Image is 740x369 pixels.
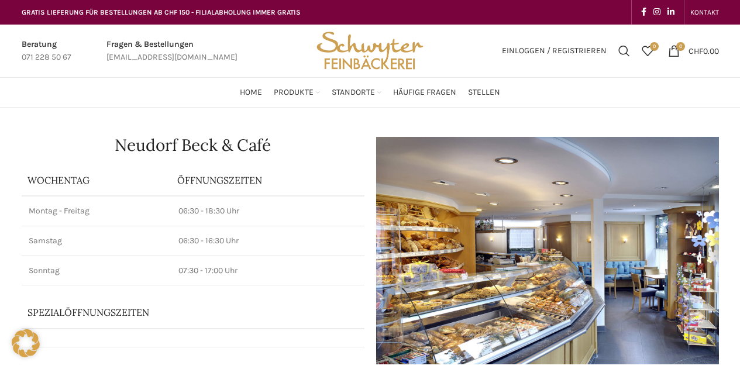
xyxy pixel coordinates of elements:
[496,39,612,63] a: Einloggen / Registrieren
[274,87,314,98] span: Produkte
[468,81,500,104] a: Stellen
[22,38,71,64] a: Infobox link
[393,81,456,104] a: Häufige Fragen
[22,137,364,153] h1: Neudorf Beck & Café
[29,235,164,247] p: Samstag
[240,81,262,104] a: Home
[312,25,427,77] img: Bäckerei Schwyter
[106,38,238,64] a: Infobox link
[16,81,725,104] div: Main navigation
[240,87,262,98] span: Home
[274,81,320,104] a: Produkte
[178,265,357,277] p: 07:30 - 17:00 Uhr
[662,39,725,63] a: 0 CHF0.00
[29,265,164,277] p: Sonntag
[664,4,678,20] a: Linkedin social link
[178,235,357,247] p: 06:30 - 16:30 Uhr
[690,1,719,24] a: KONTAKT
[502,47,607,55] span: Einloggen / Registrieren
[676,42,685,51] span: 0
[332,81,381,104] a: Standorte
[636,39,659,63] div: Meine Wunschliste
[650,4,664,20] a: Instagram social link
[684,1,725,24] div: Secondary navigation
[689,46,719,56] bdi: 0.00
[468,87,500,98] span: Stellen
[312,45,427,55] a: Site logo
[689,46,703,56] span: CHF
[650,42,659,51] span: 0
[178,205,357,217] p: 06:30 - 18:30 Uhr
[638,4,650,20] a: Facebook social link
[27,174,166,187] p: Wochentag
[332,87,375,98] span: Standorte
[177,174,359,187] p: ÖFFNUNGSZEITEN
[636,39,659,63] a: 0
[393,87,456,98] span: Häufige Fragen
[612,39,636,63] a: Suchen
[29,205,164,217] p: Montag - Freitag
[690,8,719,16] span: KONTAKT
[22,8,301,16] span: GRATIS LIEFERUNG FÜR BESTELLUNGEN AB CHF 150 - FILIALABHOLUNG IMMER GRATIS
[27,306,326,319] p: Spezialöffnungszeiten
